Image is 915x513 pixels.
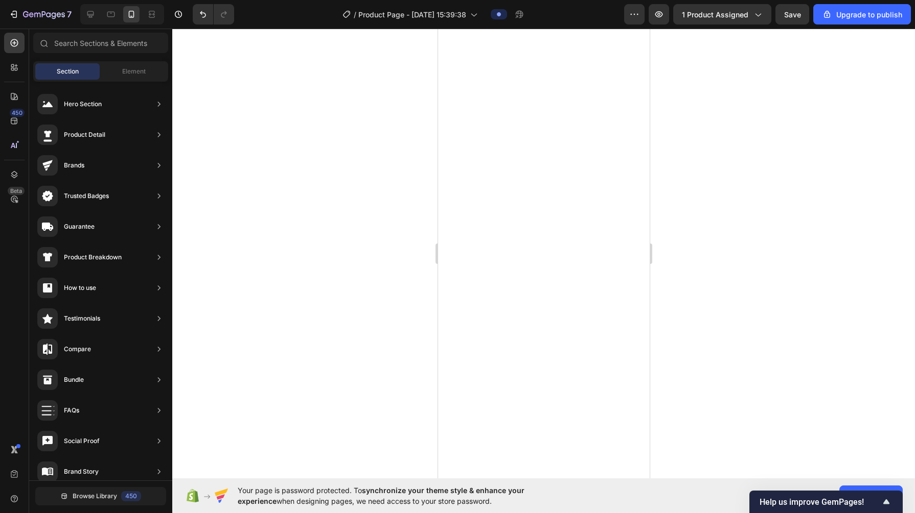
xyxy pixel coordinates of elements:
button: Upgrade to publish [813,4,911,25]
button: Allow access [839,485,903,506]
div: Product Detail [64,130,105,140]
p: 7 [67,8,72,20]
div: Guarantee [64,222,95,232]
input: Search Sections & Elements [33,33,168,53]
div: Beta [8,187,25,195]
span: Product Page - [DATE] 15:39:38 [358,9,466,20]
div: Testimonials [64,313,100,324]
div: 450 [121,491,141,501]
div: Brands [64,160,84,170]
iframe: Design area [438,29,650,478]
div: Trusted Badges [64,191,109,201]
span: Your page is password protected. To when designing pages, we need access to your store password. [238,485,564,506]
div: 450 [10,109,25,117]
div: Product Breakdown [64,252,122,262]
span: / [354,9,356,20]
div: Hero Section [64,99,102,109]
div: Upgrade to publish [822,9,902,20]
div: How to use [64,283,96,293]
div: Brand Story [64,467,99,477]
span: Browse Library [73,492,117,501]
span: Element [122,67,146,76]
span: Section [57,67,79,76]
div: Compare [64,344,91,354]
div: Social Proof [64,436,100,446]
span: 1 product assigned [682,9,748,20]
button: 7 [4,4,76,25]
div: FAQs [64,405,79,416]
span: synchronize your theme style & enhance your experience [238,486,524,505]
button: Save [775,4,809,25]
span: Help us improve GemPages! [760,497,880,507]
span: Save [784,10,801,19]
button: Show survey - Help us improve GemPages! [760,496,893,508]
div: Undo/Redo [193,4,234,25]
button: Browse Library450 [35,487,166,505]
iframe: Intercom live chat [880,463,905,487]
button: 1 product assigned [673,4,771,25]
div: Bundle [64,375,84,385]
